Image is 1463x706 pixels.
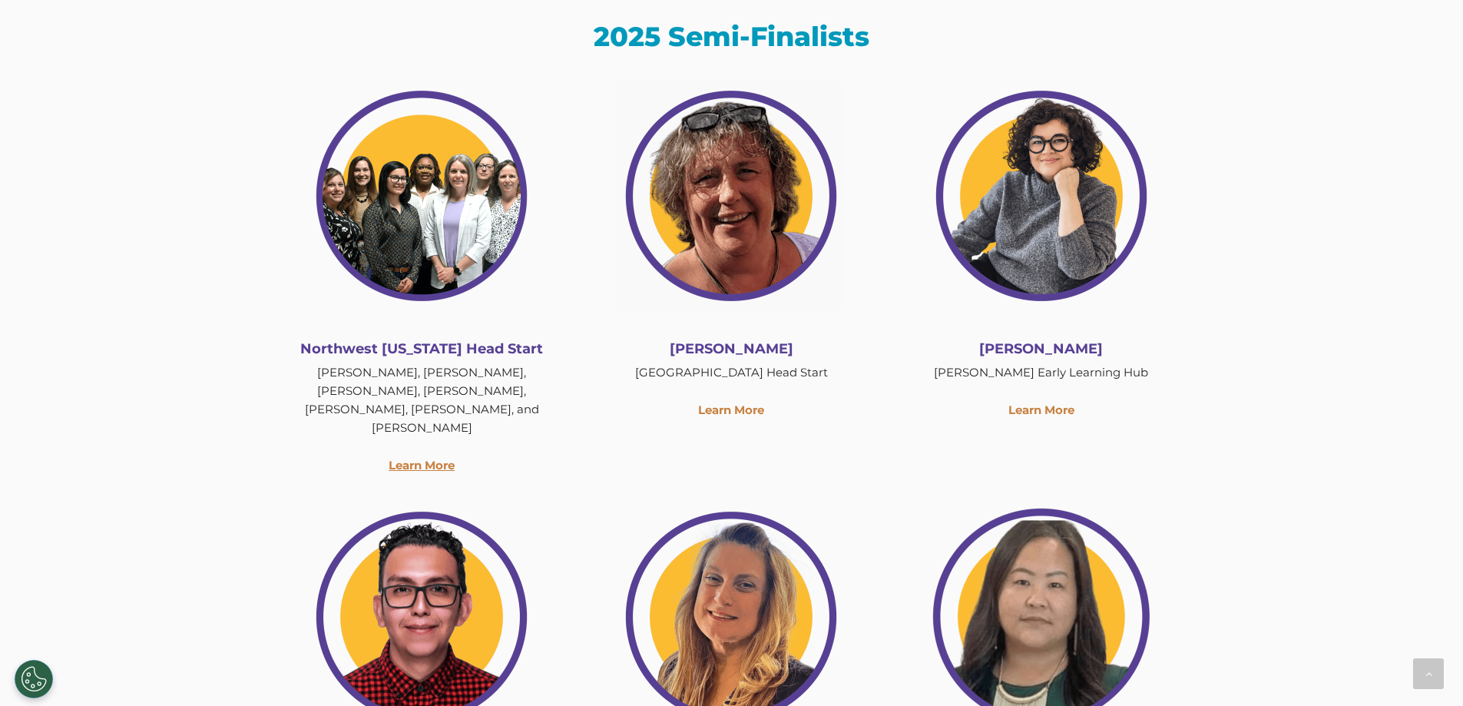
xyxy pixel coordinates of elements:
[594,20,869,53] span: 2025 Semi-Finalists
[306,81,537,311] img: CM_ChildPlus_BrightSpots_August_winner_feature_SMALL
[300,340,543,357] span: Northwest [US_STATE] Head Start
[898,363,1184,382] p: [PERSON_NAME] Early Learning Hub
[979,340,1103,357] span: [PERSON_NAME]
[926,81,1157,311] img: large-CM_ChildPlus_BrightSpots_June2025_ana_garcia_winner_feature
[588,363,875,382] p: [GEOGRAPHIC_DATA] Head Start
[15,660,53,698] button: Cookies Settings
[698,403,764,417] a: Learn More
[1008,403,1074,417] a: Learn More
[389,458,455,472] a: Learn More
[616,81,846,311] img: CM_ChildPlus_BrightSpots_Jul25_winner_feature
[670,340,793,357] span: [PERSON_NAME]
[279,363,565,437] p: [PERSON_NAME], [PERSON_NAME], [PERSON_NAME], [PERSON_NAME], [PERSON_NAME], [PERSON_NAME], and [PE...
